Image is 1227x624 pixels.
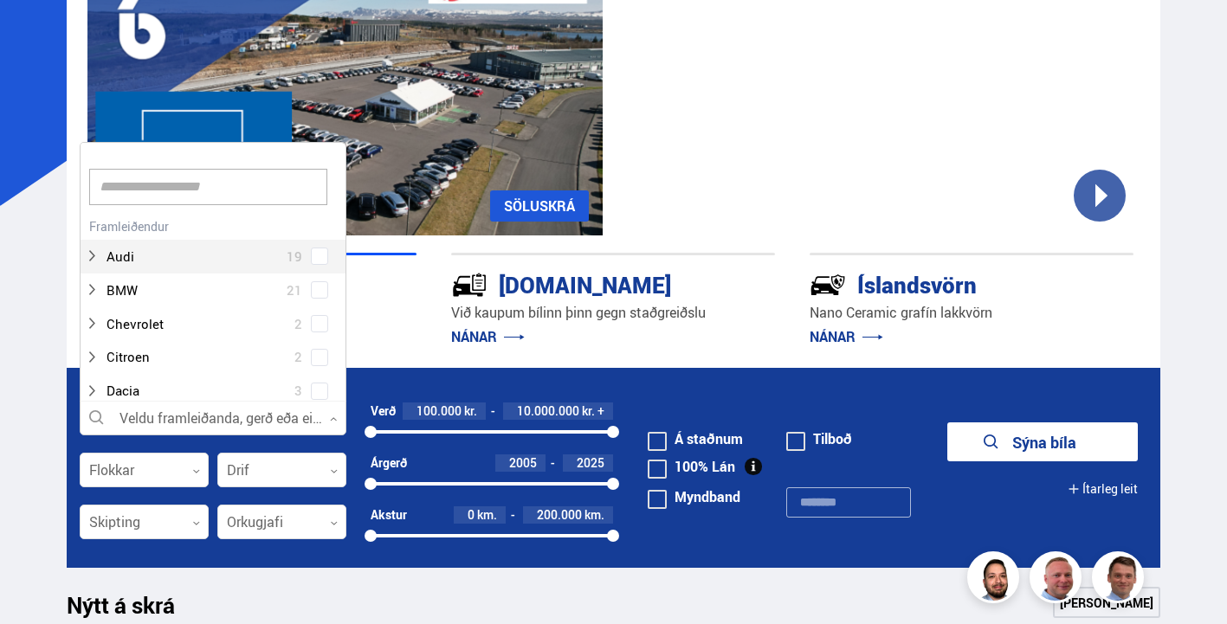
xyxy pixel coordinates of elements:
p: Nano Ceramic grafín lakkvörn [810,303,1133,323]
span: km. [477,508,497,522]
span: 100.000 [417,402,462,419]
label: Á staðnum [648,432,743,446]
label: Tilboð [786,432,852,446]
button: Opna LiveChat spjallviðmót [14,7,66,59]
span: kr. [464,404,477,418]
img: FbJEzSuNWCJXmdc-.webp [1095,554,1146,606]
span: 2025 [577,454,604,471]
img: tr5P-W3DuiFaO7aO.svg [451,267,488,303]
button: Sýna bíla [947,422,1138,461]
span: 200.000 [537,506,582,523]
span: 3 [294,378,302,403]
img: -Svtn6bYgwAsiwNX.svg [810,267,846,303]
img: nhp88E3Fdnt1Opn2.png [970,554,1022,606]
span: + [597,404,604,418]
a: NÁNAR [810,327,883,346]
span: 10.000.000 [517,402,579,419]
span: 21 [287,278,302,303]
span: 0 [468,506,475,523]
a: NÁNAR [451,327,525,346]
img: siFngHWaQ9KaOqBr.png [1032,554,1084,606]
label: Myndband [648,490,740,504]
p: Við kaupum bílinn þinn gegn staðgreiðslu [451,303,775,323]
span: 19 [287,244,302,269]
div: Árgerð [371,456,407,470]
button: Ítarleg leit [1068,469,1138,508]
span: km. [584,508,604,522]
span: 2 [294,344,302,370]
div: Akstur [371,508,407,522]
span: 2005 [509,454,537,471]
span: 2 [294,312,302,337]
label: 100% Lán [648,460,735,473]
span: kr. [582,404,595,418]
div: [DOMAIN_NAME] [451,268,714,299]
div: Íslandsvörn [810,268,1072,299]
div: Verð [371,404,396,418]
a: SÖLUSKRÁ [490,190,589,222]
